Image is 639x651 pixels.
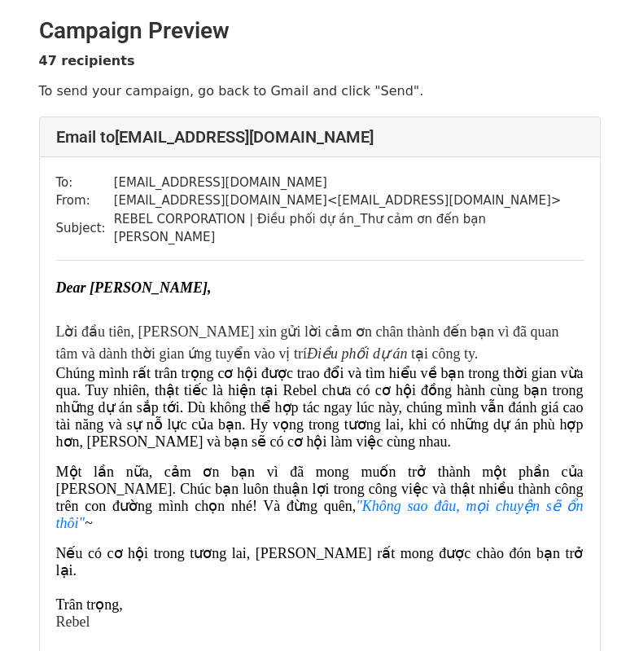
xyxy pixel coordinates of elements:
[56,614,90,630] span: Rebel
[56,191,114,210] td: From:
[39,17,601,45] h2: Campaign Preview
[558,573,639,651] iframe: Chat Widget
[56,596,123,613] font: Trân trọng,
[56,299,584,365] div: tại công ty.
[56,323,559,362] font: Lời đầu tiên, [PERSON_NAME] xin gửi lời cảm ơn chân thành đến bạn vì đã quan tâm và dành thời gia...
[56,464,584,531] font: Một lần nữa, cảm ơn bạn vì đã mong muốn trở thành một phần của [PERSON_NAME]. Chúc bạn luôn thuận...
[56,210,114,247] td: Subject:
[56,498,584,531] em: ~
[56,498,584,531] a: "Không sao đâu, mọi chuyện sẽ ổn thôi"
[114,210,584,247] td: REBEL CORPORATION | Điều phối dự án_Thư cảm ơn đến bạn [PERSON_NAME]
[56,127,584,147] h4: Email to [EMAIL_ADDRESS][DOMAIN_NAME]
[114,191,584,210] td: [EMAIL_ADDRESS][DOMAIN_NAME] < [EMAIL_ADDRESS][DOMAIN_NAME] >
[56,279,212,296] font: Dear [PERSON_NAME],
[39,53,135,68] strong: 47 recipients
[114,174,584,192] td: [EMAIL_ADDRESS][DOMAIN_NAME]
[307,345,408,362] em: Điều phối dự án
[56,174,114,192] td: To:
[56,365,584,450] font: Chúng mình rất trân trọng cơ hội được trao đổi và tìm hiểu về bạn trong thời gian vừa qua. Tuy nh...
[39,82,601,99] p: To send your campaign, go back to Gmail and click "Send".
[56,545,584,578] font: Nếu có cơ hội trong tương lai, [PERSON_NAME] rất mong được chào đón bạn trở lại.
[56,277,584,299] div: ​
